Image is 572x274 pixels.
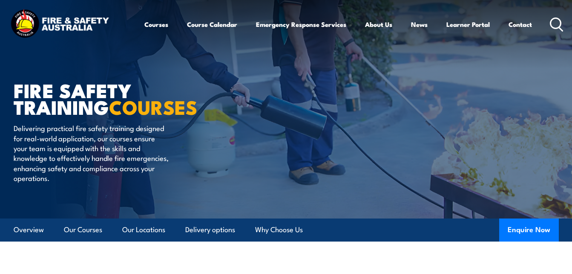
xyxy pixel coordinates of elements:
[14,123,169,183] p: Delivering practical fire safety training designed for real-world application, our courses ensure...
[446,14,490,35] a: Learner Portal
[256,14,346,35] a: Emergency Response Services
[509,14,532,35] a: Contact
[64,219,102,241] a: Our Courses
[14,219,44,241] a: Overview
[411,14,428,35] a: News
[255,219,303,241] a: Why Choose Us
[499,219,559,242] button: Enquire Now
[122,219,165,241] a: Our Locations
[185,219,235,241] a: Delivery options
[365,14,392,35] a: About Us
[187,14,237,35] a: Course Calendar
[109,92,197,121] strong: COURSES
[14,82,224,115] h1: FIRE SAFETY TRAINING
[144,14,168,35] a: Courses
